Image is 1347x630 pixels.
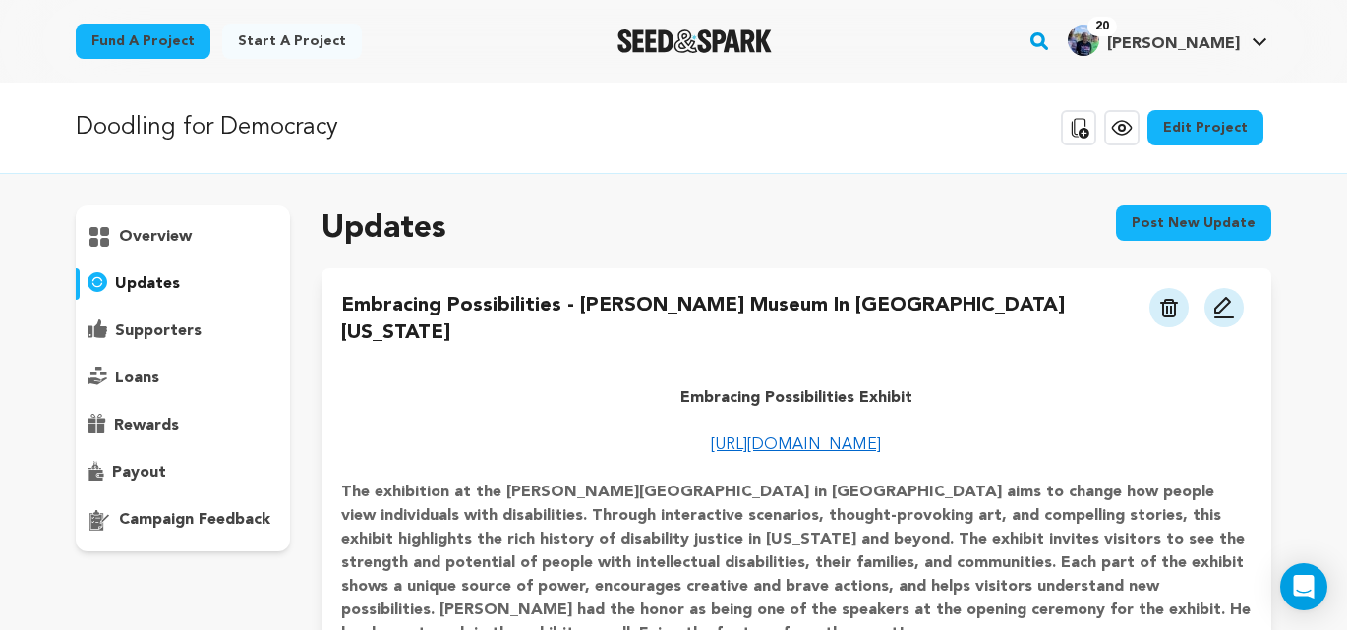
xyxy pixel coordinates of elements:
a: Edit Project [1147,110,1263,145]
p: campaign feedback [119,508,270,532]
p: supporters [115,319,202,343]
a: [URL][DOMAIN_NAME] [711,437,881,453]
img: pencil.svg [1212,296,1236,319]
span: [PERSON_NAME] [1107,36,1240,52]
a: Start a project [222,24,362,59]
a: Seed&Spark Homepage [617,29,772,53]
a: Fund a project [76,24,210,59]
button: overview [76,221,290,253]
h4: Embracing Possibilities - [PERSON_NAME] Museum in [GEOGRAPHIC_DATA] [US_STATE] [341,292,1142,347]
div: Open Intercom Messenger [1280,563,1327,610]
button: rewards [76,410,290,441]
button: updates [76,268,290,300]
div: Linda H.'s Profile [1068,25,1240,56]
p: Doodling for Democracy [76,110,338,145]
img: 22e6c5640c38a5e5.jpg [1068,25,1099,56]
a: Linda H.'s Profile [1064,21,1271,56]
button: campaign feedback [76,504,290,536]
p: loans [115,367,159,390]
p: rewards [114,414,179,437]
p: overview [119,225,192,249]
button: Post new update [1116,205,1271,241]
img: Seed&Spark Logo Dark Mode [617,29,772,53]
button: payout [76,457,290,488]
span: 20 [1087,17,1117,36]
strong: Embracing Possibilities Exhibit [680,390,912,406]
button: supporters [76,315,290,347]
p: updates [115,272,180,296]
p: payout [112,461,166,485]
span: Linda H.'s Profile [1064,21,1271,62]
button: loans [76,363,290,394]
img: trash.svg [1160,299,1178,317]
h2: Updates [322,205,446,253]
